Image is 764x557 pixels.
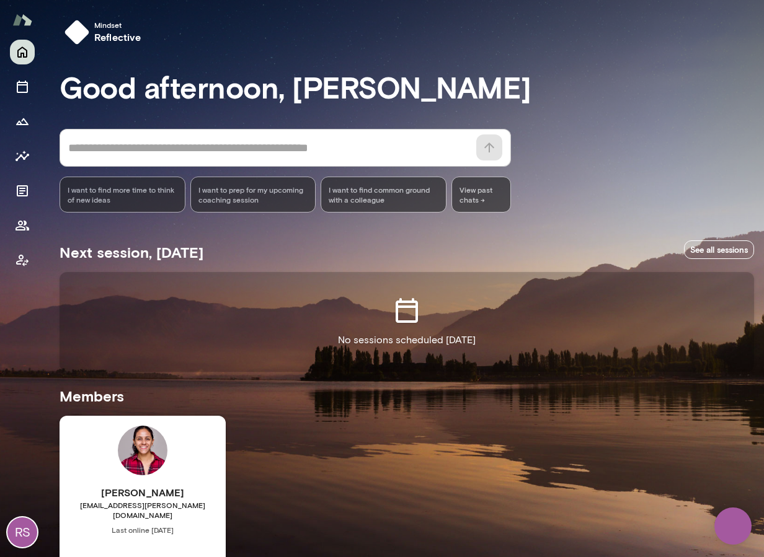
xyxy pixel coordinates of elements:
[60,386,754,406] h5: Members
[190,177,316,213] div: I want to prep for my upcoming coaching session
[329,185,438,204] span: I want to find common ground with a colleague
[10,213,35,238] button: Members
[198,185,308,204] span: I want to prep for my upcoming coaching session
[94,20,141,30] span: Mindset
[10,40,35,64] button: Home
[321,177,446,213] div: I want to find common ground with a colleague
[451,177,511,213] span: View past chats ->
[12,8,32,32] img: Mento
[10,178,35,203] button: Documents
[10,74,35,99] button: Sessions
[60,500,226,520] span: [EMAIL_ADDRESS][PERSON_NAME][DOMAIN_NAME]
[338,333,476,348] p: No sessions scheduled [DATE]
[68,185,177,204] span: I want to find more time to think of new ideas
[60,242,203,262] h5: Next session, [DATE]
[60,15,151,50] button: Mindsetreflective
[10,144,35,169] button: Insights
[64,20,89,45] img: mindset
[94,30,141,45] h6: reflective
[60,177,185,213] div: I want to find more time to think of new ideas
[118,426,167,475] img: Siddhi Sundar
[60,525,226,535] span: Last online [DATE]
[7,517,37,547] div: RS
[10,109,35,134] button: Growth Plan
[60,69,754,104] h3: Good afternoon, [PERSON_NAME]
[10,248,35,273] button: Client app
[60,485,226,500] h6: [PERSON_NAME]
[684,240,754,260] a: See all sessions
